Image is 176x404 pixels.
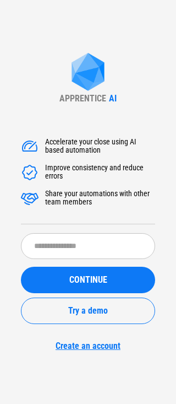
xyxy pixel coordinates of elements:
div: APPRENTICE [59,93,106,104]
button: Try a demo [21,298,155,324]
img: Accelerate [21,138,38,155]
div: AI [109,93,117,104]
div: Share your automations with other team members [45,190,155,207]
div: Improve consistency and reduce errors [45,164,155,181]
a: Create an account [21,341,155,351]
span: CONTINUE [69,276,107,284]
img: Accelerate [21,190,38,207]
span: Try a demo [68,306,108,315]
button: CONTINUE [21,267,155,293]
div: Accelerate your close using AI based automation [45,138,155,155]
img: Apprentice AI [66,53,110,93]
img: Accelerate [21,164,38,181]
